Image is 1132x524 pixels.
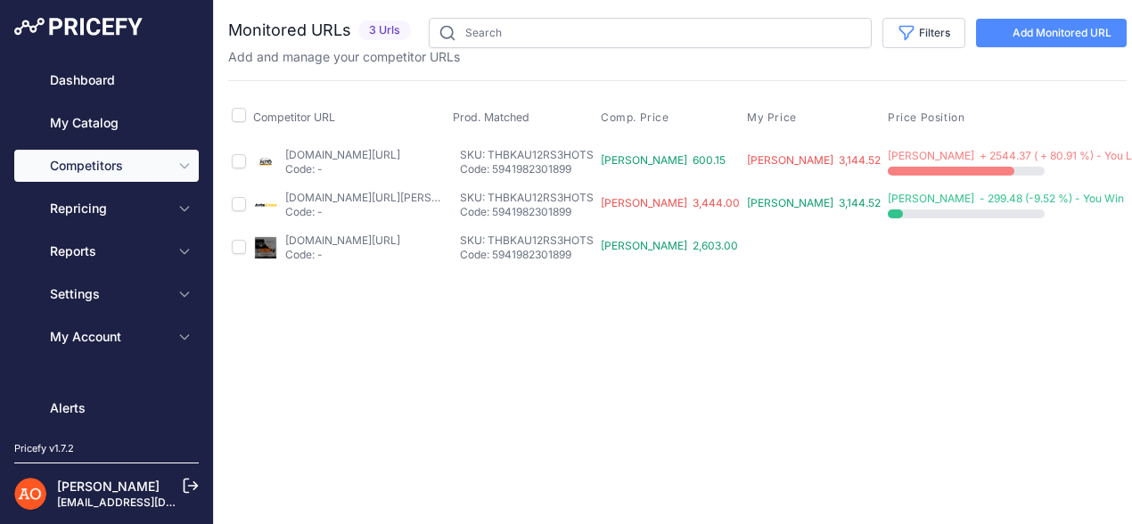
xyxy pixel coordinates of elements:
nav: Sidebar [14,64,199,492]
a: [EMAIL_ADDRESS][DOMAIN_NAME] [57,495,243,509]
a: [PERSON_NAME] [57,479,160,494]
p: Code: - [285,162,400,176]
p: Code: - [285,205,446,219]
button: My Price [747,111,800,125]
p: SKU: THBKAU12RS3HOTS [460,148,594,162]
a: [DOMAIN_NAME][URL] [285,233,400,247]
button: Reports [14,235,199,267]
p: SKU: THBKAU12RS3HOTS [460,191,594,205]
p: Code: 5941982301899 [460,205,594,219]
span: 3 Urls [358,20,411,41]
p: Code: 5941982301899 [460,248,594,262]
a: [DOMAIN_NAME][URL] [285,148,400,161]
span: [PERSON_NAME] 3,144.52 [747,153,881,167]
span: Comp. Price [601,111,669,125]
button: Repricing [14,192,199,225]
button: My Account [14,321,199,353]
span: Prod. Matched [453,111,529,124]
span: [PERSON_NAME] 3,144.52 [747,196,881,209]
button: Comp. Price [601,111,673,125]
span: Reports [50,242,167,260]
button: Price Position [888,111,968,125]
span: Competitor URL [253,111,335,124]
button: Filters [882,18,965,48]
span: My Account [50,328,167,346]
input: Search [429,18,872,48]
h2: Monitored URLs [228,18,351,43]
span: Competitors [50,157,167,175]
span: Price Position [888,111,964,125]
p: Code: 5941982301899 [460,162,594,176]
button: Competitors [14,150,199,182]
p: Add and manage your competitor URLs [228,48,460,66]
span: [PERSON_NAME] 2,603.00 [601,239,738,252]
p: Code: - [285,248,400,262]
a: Alerts [14,392,199,424]
a: My Catalog [14,107,199,139]
img: Pricefy Logo [14,18,143,36]
a: Dashboard [14,64,199,96]
p: SKU: THBKAU12RS3HOTS [460,233,594,248]
span: [PERSON_NAME] - 299.48 (-9.52 %) - You Win [888,192,1124,205]
a: [DOMAIN_NAME][URL][PERSON_NAME] [285,191,487,204]
span: My Price [747,111,797,125]
span: Repricing [50,200,167,217]
div: Pricefy v1.7.2 [14,441,74,456]
span: Settings [50,285,167,303]
span: [PERSON_NAME] 3,444.00 [601,196,740,209]
span: [PERSON_NAME] 600.15 [601,153,726,167]
a: Add Monitored URL [976,19,1127,47]
button: Settings [14,278,199,310]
